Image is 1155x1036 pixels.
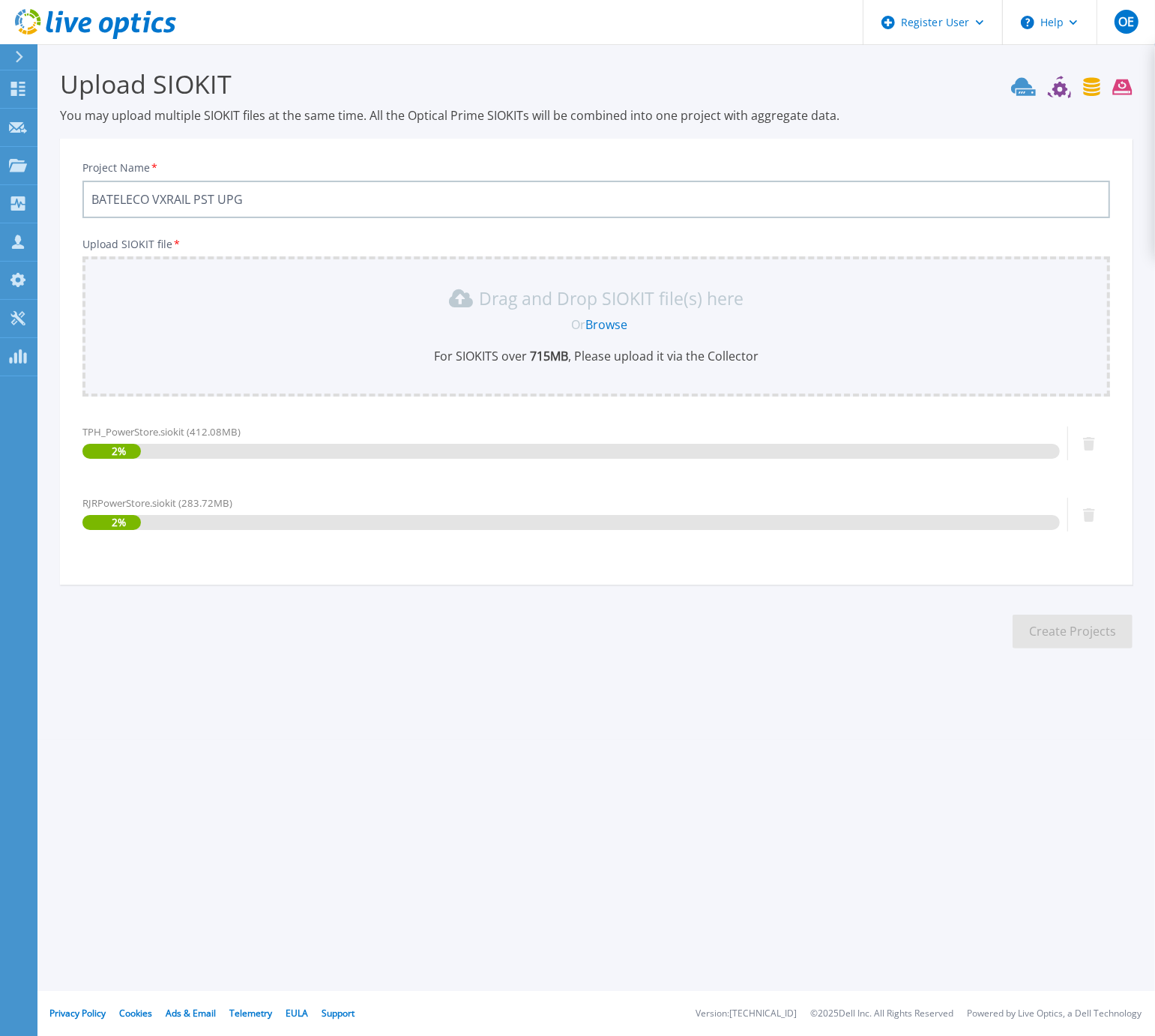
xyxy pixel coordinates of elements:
span: RJRPowerStore.siokit (283.72MB) [82,496,232,510]
a: Support [322,1007,355,1020]
span: TPH_PowerStore.siokit (412.08MB) [82,425,241,439]
input: Enter Project Name [82,181,1110,218]
li: Version: [TECHNICAL_ID] [696,1009,797,1019]
span: 2 % [112,515,126,530]
p: Upload SIOKIT file [82,238,1110,250]
span: Or [571,316,585,333]
div: Drag and Drop SIOKIT file(s) here OrBrowseFor SIOKITS over 715MB, Please upload it via the Collector [91,286,1101,364]
a: Ads & Email [166,1007,216,1020]
a: Telemetry [229,1007,272,1020]
a: EULA [286,1007,308,1020]
a: Privacy Policy [49,1007,106,1020]
p: Drag and Drop SIOKIT file(s) here [479,291,744,306]
label: Project Name [82,163,159,173]
h3: Upload SIOKIT [60,67,1133,101]
span: 2 % [112,444,126,459]
p: You may upload multiple SIOKIT files at the same time. All the Optical Prime SIOKITs will be comb... [60,107,1133,124]
b: 715 MB [527,348,568,364]
span: OE [1118,16,1134,28]
button: Create Projects [1013,615,1133,648]
li: © 2025 Dell Inc. All Rights Reserved [810,1009,953,1019]
li: Powered by Live Optics, a Dell Technology [967,1009,1142,1019]
p: For SIOKITS over , Please upload it via the Collector [91,348,1101,364]
a: Cookies [119,1007,152,1020]
a: Browse [585,316,627,333]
